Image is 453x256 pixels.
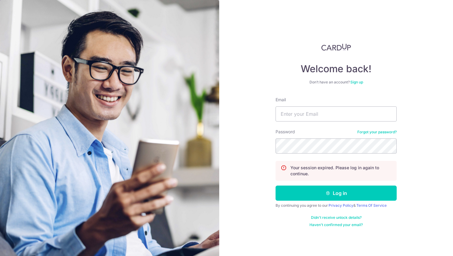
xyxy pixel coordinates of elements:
[309,222,363,227] a: Haven't confirmed your email?
[329,203,353,208] a: Privacy Policy
[357,130,397,134] a: Forgot your password?
[350,80,363,84] a: Sign up
[290,165,392,177] p: Your session expired. Please log in again to continue.
[311,215,362,220] a: Didn't receive unlock details?
[276,80,397,85] div: Don’t have an account?
[276,186,397,201] button: Log in
[276,97,286,103] label: Email
[321,44,351,51] img: CardUp Logo
[356,203,387,208] a: Terms Of Service
[276,203,397,208] div: By continuing you agree to our &
[276,106,397,122] input: Enter your Email
[276,63,397,75] h4: Welcome back!
[276,129,295,135] label: Password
